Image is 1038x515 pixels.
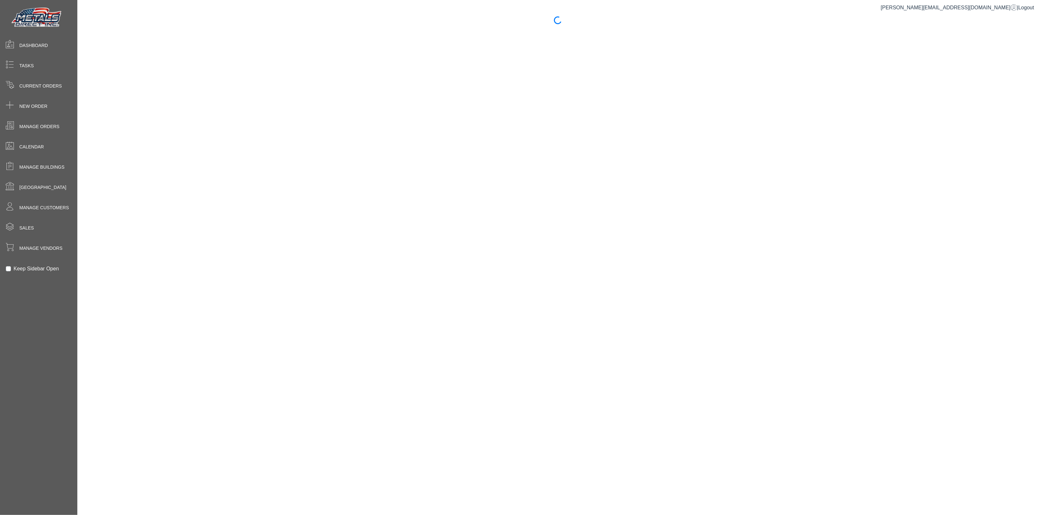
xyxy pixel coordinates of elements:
[19,123,59,130] span: Manage Orders
[19,62,34,69] span: Tasks
[19,204,69,211] span: Manage Customers
[14,265,59,273] label: Keep Sidebar Open
[19,83,62,89] span: Current Orders
[19,245,63,252] span: Manage Vendors
[19,225,34,231] span: Sales
[19,42,48,49] span: Dashboard
[19,164,64,171] span: Manage Buildings
[19,103,47,110] span: New Order
[19,144,44,150] span: Calendar
[19,184,66,191] span: [GEOGRAPHIC_DATA]
[1018,5,1034,10] span: Logout
[881,5,1017,10] a: [PERSON_NAME][EMAIL_ADDRESS][DOMAIN_NAME]
[10,6,64,30] img: Metals Direct Inc Logo
[881,4,1034,12] div: |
